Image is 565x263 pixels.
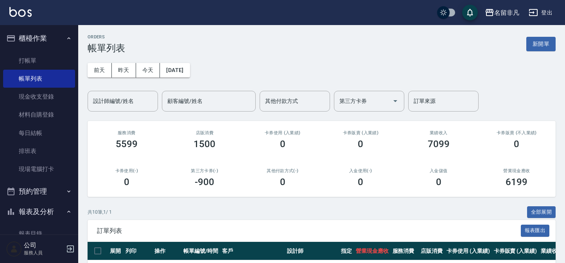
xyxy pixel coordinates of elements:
[506,177,527,187] h3: 6199
[175,130,235,135] h2: 店販消費
[358,139,363,150] h3: 0
[445,242,492,260] th: 卡券使用 (入業績)
[97,227,521,235] span: 訂單列表
[97,130,156,135] h3: 服務消費
[88,34,125,40] h2: ORDERS
[116,139,138,150] h3: 5599
[487,130,547,135] h2: 卡券販賣 (不入業績)
[194,139,215,150] h3: 1500
[391,242,419,260] th: 服務消費
[3,124,75,142] a: 每日結帳
[3,28,75,49] button: 櫃檯作業
[409,130,468,135] h2: 業績收入
[492,242,539,260] th: 卡券販賣 (入業績)
[124,177,129,187] h3: 0
[527,206,556,218] button: 全部展開
[526,40,556,47] a: 新開單
[3,202,75,222] button: 報表及分析
[428,139,450,150] h3: 7099
[514,139,519,150] h3: 0
[88,63,112,77] button: 前天
[3,106,75,124] a: 材料自購登錄
[136,63,160,77] button: 今天
[354,242,391,260] th: 營業現金應收
[521,225,550,237] button: 報表匯出
[253,130,312,135] h2: 卡券使用 (入業績)
[3,225,75,243] a: 報表目錄
[3,142,75,160] a: 排班表
[389,95,402,107] button: Open
[160,63,190,77] button: [DATE]
[462,5,478,20] button: save
[487,168,547,173] h2: 營業現金應收
[285,242,339,260] th: 設計師
[108,242,124,260] th: 展開
[124,242,152,260] th: 列印
[494,8,519,18] div: 名留非凡
[339,242,354,260] th: 指定
[88,209,112,216] p: 共 10 筆, 1 / 1
[526,37,556,51] button: 新開單
[280,177,285,187] h3: 0
[482,5,522,21] button: 名留非凡
[331,168,391,173] h2: 入金使用(-)
[331,130,391,135] h2: 卡券販賣 (入業績)
[253,168,312,173] h2: 其他付款方式(-)
[409,168,468,173] h2: 入金儲值
[24,241,64,249] h5: 公司
[3,88,75,106] a: 現金收支登錄
[3,52,75,70] a: 打帳單
[539,242,565,260] th: 業績收入
[419,242,445,260] th: 店販消費
[112,63,136,77] button: 昨天
[358,177,363,187] h3: 0
[280,139,285,150] h3: 0
[24,249,64,256] p: 服務人員
[195,177,214,187] h3: -900
[88,43,125,54] h3: 帳單列表
[436,177,441,187] h3: 0
[6,241,22,257] img: Person
[3,70,75,88] a: 帳單列表
[526,5,556,20] button: 登出
[175,168,235,173] h2: 第三方卡券(-)
[220,242,285,260] th: 客戶
[97,168,156,173] h2: 卡券使用(-)
[3,181,75,202] button: 預約管理
[181,242,220,260] th: 帳單編號/時間
[9,7,32,17] img: Logo
[521,227,550,234] a: 報表匯出
[152,242,181,260] th: 操作
[3,160,75,178] a: 現場電腦打卡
